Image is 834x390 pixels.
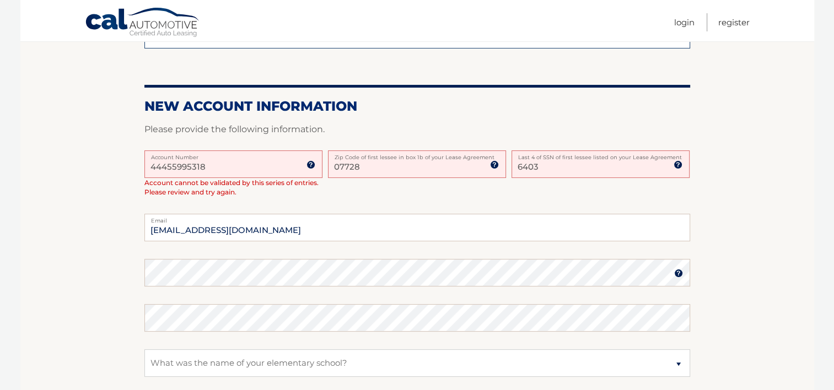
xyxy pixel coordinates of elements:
input: SSN or EIN (last 4 digits only) [512,150,690,178]
img: tooltip.svg [674,269,683,278]
img: tooltip.svg [306,160,315,169]
input: Email [144,214,690,241]
label: Zip Code of first lessee in box 1b of your Lease Agreement [328,150,506,159]
h2: New Account Information [144,98,690,115]
img: tooltip.svg [490,160,499,169]
label: Account Number [144,150,322,159]
p: Please provide the following information. [144,122,690,137]
img: tooltip.svg [674,160,682,169]
span: Account cannot be validated by this series of entries. Please review and try again. [144,178,319,196]
a: Cal Automotive [85,7,201,39]
input: Account Number [144,150,322,178]
input: Zip Code [328,150,506,178]
a: Register [718,13,750,31]
label: Last 4 of SSN of first lessee listed on your Lease Agreement [512,150,690,159]
label: Email [144,214,690,223]
a: Login [674,13,695,31]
